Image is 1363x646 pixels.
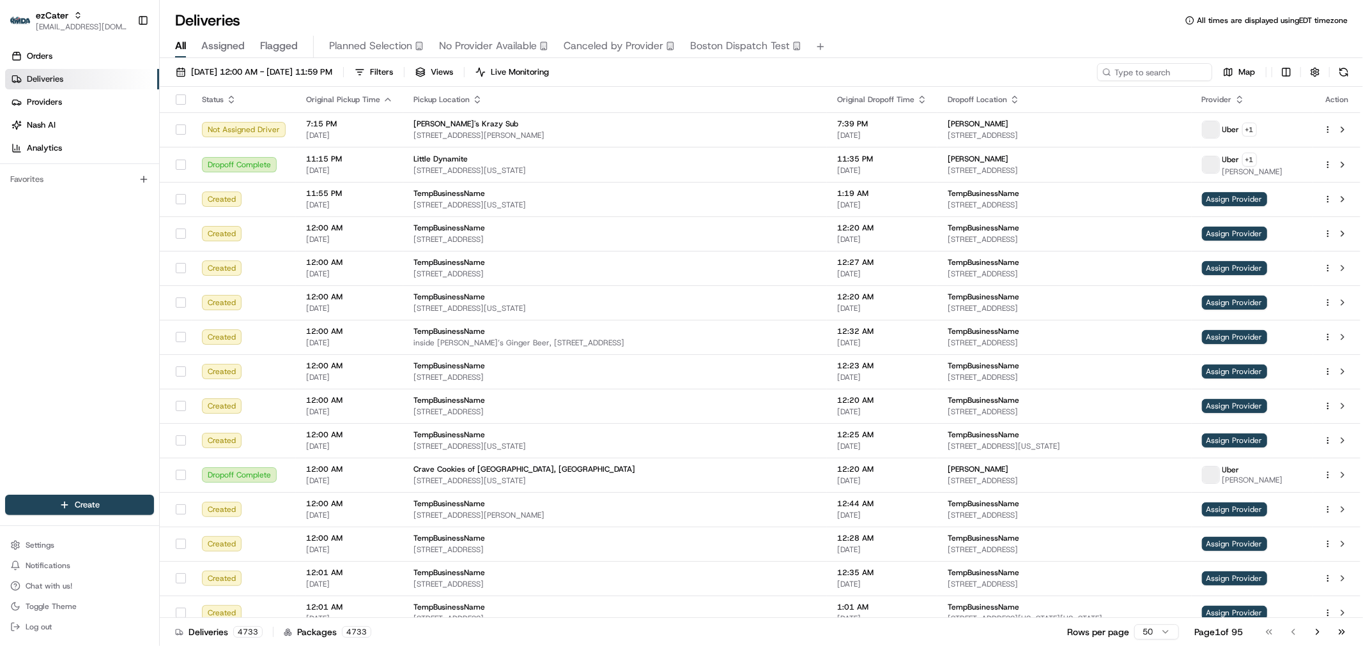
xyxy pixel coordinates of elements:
span: [STREET_ADDRESS] [413,613,817,624]
img: Nash [13,13,38,38]
span: TempBusinessName [948,292,1019,302]
span: 11:15 PM [306,154,393,164]
span: TempBusinessName [948,430,1019,440]
span: Crave Cookies of [GEOGRAPHIC_DATA], [GEOGRAPHIC_DATA] [413,464,635,474]
span: Deliveries [27,73,63,85]
span: Assign Provider [1202,537,1267,551]
span: Analytics [27,142,62,154]
span: 12:00 AM [306,430,393,440]
button: +1 [1242,123,1257,137]
span: [STREET_ADDRESS][PERSON_NAME] [413,510,817,520]
span: 11:35 PM [837,154,927,164]
span: Live Monitoring [491,66,549,78]
span: [STREET_ADDRESS] [948,165,1181,176]
span: [STREET_ADDRESS] [948,372,1181,382]
span: Little Dynamite [413,154,468,164]
button: Settings [5,536,154,554]
span: No Provider Available [439,38,537,54]
span: 12:20 AM [837,292,927,302]
span: Canceled by Provider [564,38,663,54]
span: Uber [1222,154,1240,165]
span: Assigned [201,38,245,54]
span: Flagged [260,38,298,54]
span: 12:32 AM [837,326,927,336]
button: Chat with us! [5,577,154,595]
img: 1736555255976-a54dd68f-1ca7-489b-9aae-adbdc363a1c4 [13,122,36,145]
span: 11:55 PM [306,188,393,199]
div: 💻 [108,186,118,197]
span: Assign Provider [1202,433,1267,447]
span: Uber [1222,465,1240,475]
span: Nash AI [27,119,56,131]
span: All [175,38,186,54]
span: TempBusinessName [413,292,485,302]
span: 12:25 AM [837,430,927,440]
a: Deliveries [5,69,159,89]
p: Welcome 👋 [13,51,233,71]
span: [DATE] [837,130,927,140]
span: [STREET_ADDRESS][US_STATE] [413,476,817,486]
button: ezCater [36,9,68,22]
span: Boston Dispatch Test [690,38,790,54]
span: Assign Provider [1202,192,1267,206]
span: [PERSON_NAME] [948,119,1008,129]
span: 12:20 AM [837,464,927,474]
span: TempBusinessName [948,188,1019,199]
button: [DATE] 12:00 AM - [DATE] 11:59 PM [170,63,338,81]
span: TempBusinessName [413,326,485,336]
span: [DATE] [306,130,393,140]
span: 12:00 AM [306,533,393,543]
span: Assign Provider [1202,227,1267,241]
span: [DATE] [306,441,393,451]
span: [DATE] [306,338,393,348]
span: Assign Provider [1202,502,1267,516]
span: [STREET_ADDRESS] [948,303,1181,313]
span: TempBusinessName [948,533,1019,543]
span: TempBusinessName [413,602,485,612]
span: API Documentation [121,185,205,198]
span: [STREET_ADDRESS] [948,545,1181,555]
span: [STREET_ADDRESS][US_STATE] [413,165,817,176]
span: TempBusinessName [413,223,485,233]
span: [DATE] [837,200,927,210]
span: [PERSON_NAME] [948,464,1008,474]
span: [DATE] [837,441,927,451]
span: 12:00 AM [306,499,393,509]
button: [EMAIL_ADDRESS][DOMAIN_NAME] [36,22,127,32]
span: Original Pickup Time [306,94,380,105]
span: Assign Provider [1202,364,1267,379]
span: [DATE] 12:00 AM - [DATE] 11:59 PM [191,66,332,78]
span: [STREET_ADDRESS] [948,476,1181,486]
span: TempBusinessName [948,395,1019,405]
span: Map [1238,66,1255,78]
div: Deliveries [175,626,263,638]
span: Assign Provider [1202,606,1267,620]
span: 7:39 PM [837,119,927,129]
span: Create [75,499,100,511]
div: 📗 [13,186,23,197]
span: 12:01 AM [306,602,393,612]
span: Log out [26,622,52,632]
button: Live Monitoring [470,63,555,81]
span: [DATE] [837,579,927,589]
span: [DATE] [306,579,393,589]
div: Favorites [5,169,154,190]
span: TempBusinessName [413,188,485,199]
div: Page 1 of 95 [1194,626,1243,638]
span: Views [431,66,453,78]
span: TempBusinessName [413,567,485,578]
span: [DATE] [306,407,393,417]
a: 💻API Documentation [103,180,210,203]
span: Uber [1222,124,1240,135]
span: [PERSON_NAME] [1222,167,1283,177]
span: Assign Provider [1202,261,1267,275]
span: [STREET_ADDRESS][US_STATE] [413,303,817,313]
span: TempBusinessName [948,567,1019,578]
span: TempBusinessName [948,257,1019,267]
span: 12:00 AM [306,292,393,302]
div: We're available if you need us! [43,135,162,145]
button: Toggle Theme [5,597,154,615]
span: [DATE] [837,303,927,313]
button: Notifications [5,557,154,575]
